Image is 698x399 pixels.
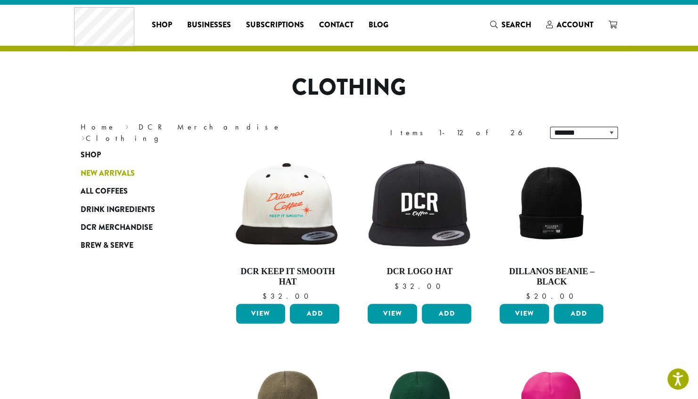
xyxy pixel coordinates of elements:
a: Dillanos Beanie – Black $20.00 [497,151,606,300]
a: Home [81,122,115,132]
span: Subscriptions [246,19,304,31]
nav: Breadcrumb [81,122,335,144]
span: › [125,118,129,133]
a: DCR Merchandise [81,219,194,236]
img: keep-it-smooth-hat.png [233,161,342,249]
button: Add [554,304,603,324]
span: New Arrivals [81,168,135,179]
span: Account [557,19,593,30]
span: Drink Ingredients [81,204,155,216]
h4: DCR Logo Hat [365,267,474,277]
span: Blog [369,19,388,31]
a: View [236,304,286,324]
span: Brew & Serve [81,240,133,252]
span: Contact [319,19,353,31]
span: $ [263,291,271,301]
h4: Dillanos Beanie – Black [497,267,606,287]
a: Search [483,17,539,33]
div: Items 1-12 of 26 [390,127,536,138]
span: Shop [152,19,172,31]
button: Add [290,304,339,324]
a: DCR Logo Hat $32.00 [365,151,474,300]
span: Search [501,19,531,30]
a: View [368,304,417,324]
img: Beanie-Black-scaled.png [497,151,606,259]
h1: Clothing [74,74,625,101]
bdi: 32.00 [394,281,445,291]
bdi: 32.00 [263,291,313,301]
a: Shop [81,146,194,164]
span: Shop [81,149,101,161]
span: Businesses [187,19,231,31]
span: DCR Merchandise [81,222,153,234]
a: Drink Ingredients [81,200,194,218]
button: Add [422,304,471,324]
a: All Coffees [81,182,194,200]
a: DCR Keep It Smooth Hat $32.00 [234,151,342,300]
a: New Arrivals [81,164,194,182]
bdi: 20.00 [526,291,577,301]
a: DCR Merchandise [139,122,281,132]
img: dcr-hat.png [365,158,474,252]
a: View [500,304,549,324]
a: Brew & Serve [81,236,194,254]
span: $ [526,291,534,301]
h4: DCR Keep It Smooth Hat [234,267,342,287]
span: › [82,130,85,144]
a: Shop [144,17,180,33]
span: All Coffees [81,186,128,197]
span: $ [394,281,402,291]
